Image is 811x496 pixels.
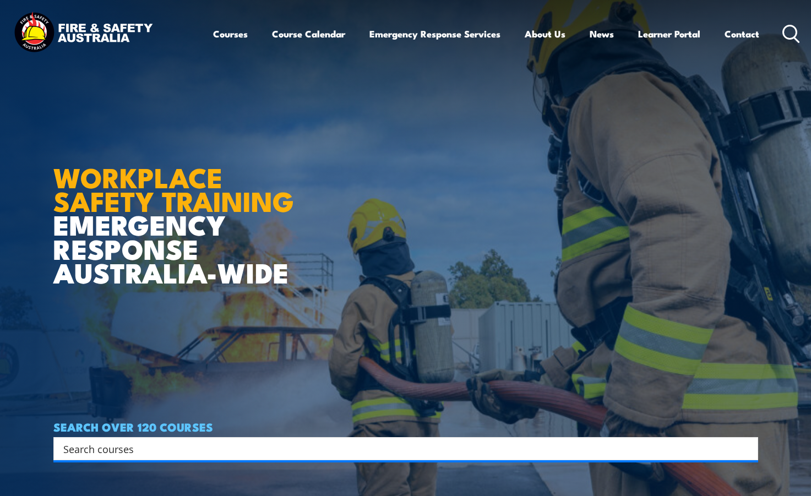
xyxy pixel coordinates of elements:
[53,137,323,284] h1: EMERGENCY RESPONSE AUSTRALIA-WIDE
[213,19,248,48] a: Courses
[590,19,614,48] a: News
[63,440,734,457] input: Search input
[53,421,758,433] h4: SEARCH OVER 120 COURSES
[66,441,736,456] form: Search form
[272,19,345,48] a: Course Calendar
[739,441,754,456] button: Search magnifier button
[638,19,700,48] a: Learner Portal
[369,19,500,48] a: Emergency Response Services
[725,19,759,48] a: Contact
[525,19,565,48] a: About Us
[53,155,294,221] strong: WORKPLACE SAFETY TRAINING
